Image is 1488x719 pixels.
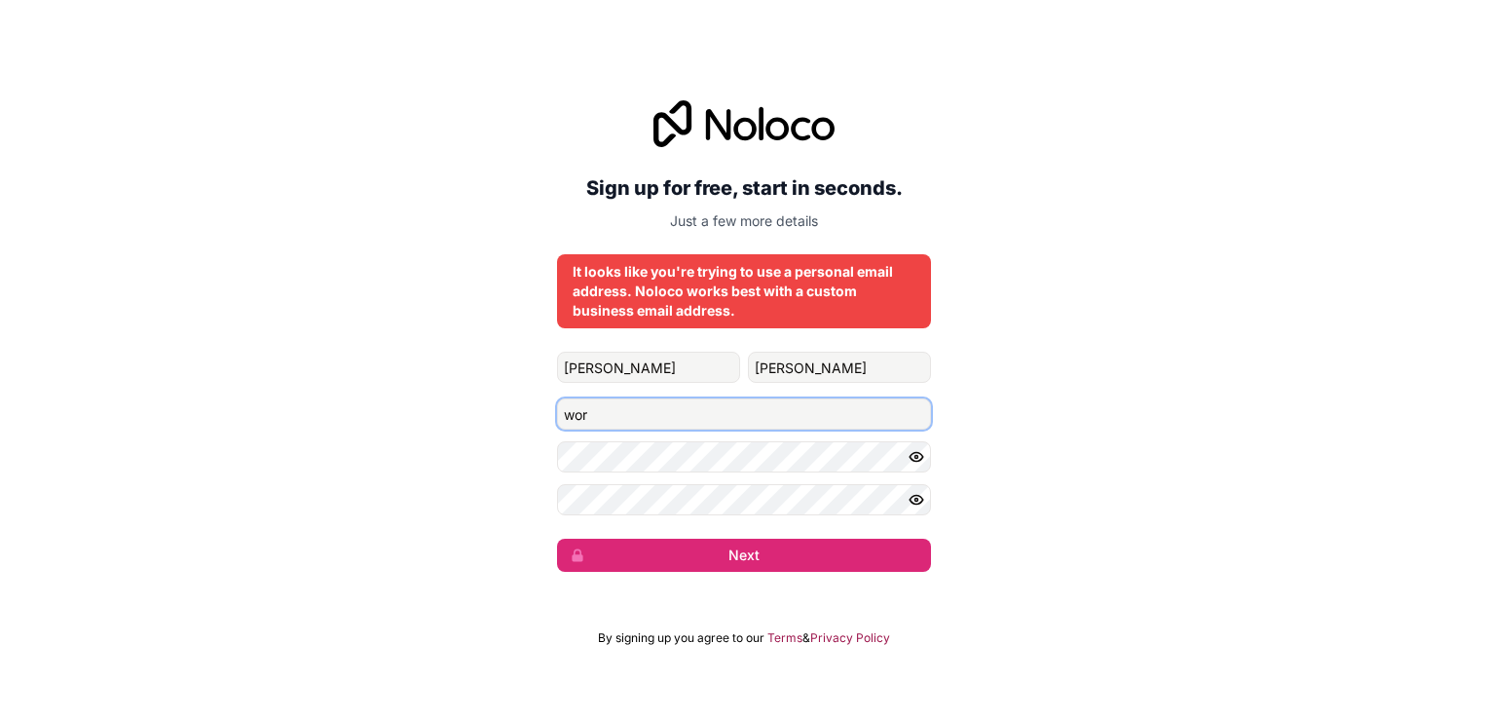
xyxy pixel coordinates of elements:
div: It looks like you're trying to use a personal email address. Noloco works best with a custom busi... [573,262,915,321]
input: Password [557,441,931,473]
input: Email address [557,398,931,430]
p: Just a few more details [557,211,931,231]
h2: Sign up for free, start in seconds. [557,170,931,206]
input: family-name [748,352,931,383]
a: Privacy Policy [810,630,890,646]
span: By signing up you agree to our [598,630,764,646]
input: Confirm password [557,484,931,515]
button: Next [557,539,931,572]
span: & [802,630,810,646]
input: given-name [557,352,740,383]
a: Terms [767,630,802,646]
